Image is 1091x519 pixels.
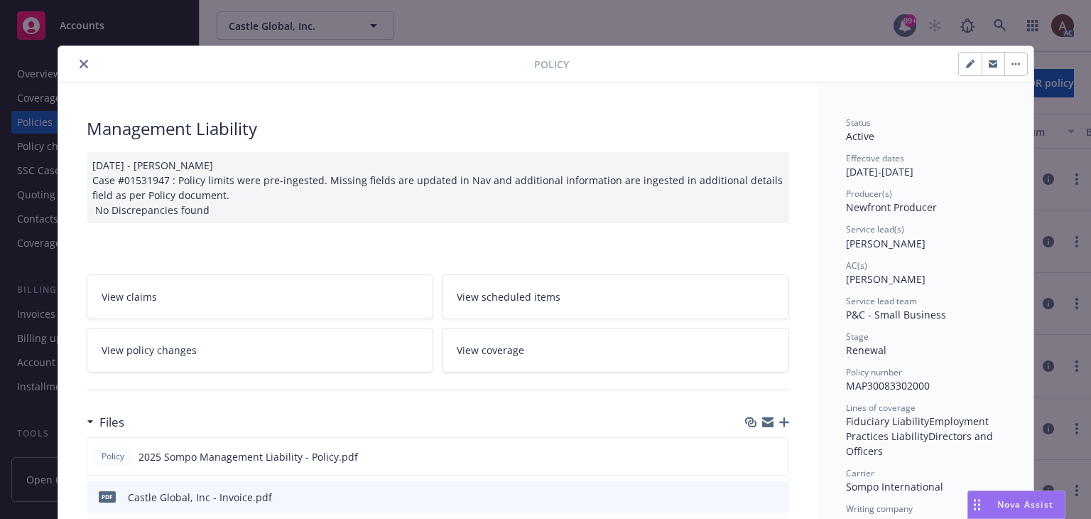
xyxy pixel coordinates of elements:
span: [PERSON_NAME] [846,237,926,250]
div: Files [87,413,124,432]
span: [PERSON_NAME] [846,272,926,286]
div: Castle Global, Inc - Invoice.pdf [128,490,272,505]
a: View coverage [442,328,789,373]
span: Renewal [846,343,886,357]
span: View claims [102,289,157,304]
button: preview file [771,490,783,505]
span: Nova Assist [997,498,1053,510]
span: MAP30083302000 [846,379,930,392]
span: Stage [846,331,869,343]
span: Policy [99,450,127,463]
button: Nova Assist [967,491,1065,519]
div: [DATE] - [PERSON_NAME] Case #01531947 : Policy limits were pre-ingested. Missing fields are updat... [87,152,789,223]
span: Status [846,117,871,129]
span: pdf [99,491,116,502]
span: 2025 Sompo Management Liability - Policy.pdf [139,449,358,464]
span: Policy [534,57,569,72]
span: Carrier [846,467,874,479]
span: AC(s) [846,259,867,272]
span: Lines of coverage [846,402,916,414]
a: View policy changes [87,328,434,373]
span: Directors and Officers [846,429,996,458]
button: close [75,55,92,73]
a: View scheduled items [442,274,789,319]
div: [DATE] - [DATE] [846,152,1005,179]
span: Effective dates [846,152,904,164]
span: Newfront Producer [846,200,937,214]
span: View policy changes [102,343,197,358]
span: Writing company [846,503,913,515]
button: download file [748,490,759,505]
span: Active [846,129,874,143]
button: download file [747,449,759,464]
span: View coverage [457,343,524,358]
span: Sompo International [846,480,943,493]
h3: Files [99,413,124,432]
button: preview file [770,449,783,464]
div: Management Liability [87,117,789,141]
span: P&C - Small Business [846,308,946,321]
span: Service lead team [846,295,917,307]
span: View scheduled items [457,289,560,304]
span: Service lead(s) [846,223,904,235]
span: Employment Practices Liability [846,414,992,443]
a: View claims [87,274,434,319]
span: Policy number [846,366,902,378]
span: Fiduciary Liability [846,414,929,428]
span: Producer(s) [846,188,892,200]
div: Drag to move [968,491,986,518]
